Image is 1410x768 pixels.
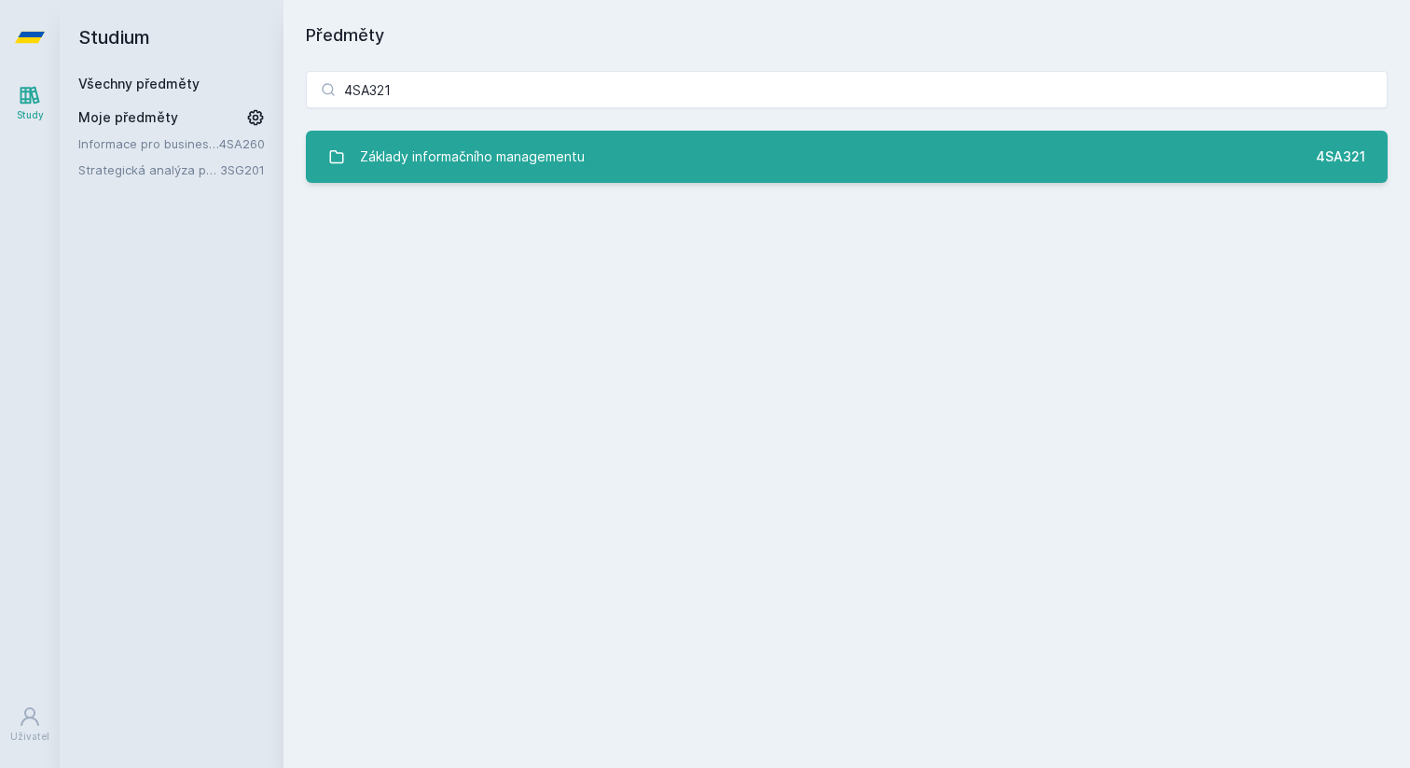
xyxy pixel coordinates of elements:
[306,131,1388,183] a: Základy informačního managementu 4SA321
[220,162,265,177] a: 3SG201
[78,161,220,179] a: Strategická analýza pro informatiky a statistiky
[4,696,56,753] a: Uživatel
[1316,147,1365,166] div: 4SA321
[78,76,200,91] a: Všechny předměty
[306,22,1388,49] h1: Předměty
[78,108,178,127] span: Moje předměty
[306,71,1388,108] input: Název nebo ident předmětu…
[360,138,585,175] div: Základy informačního managementu
[78,134,219,153] a: Informace pro business (v angličtině)
[219,136,265,151] a: 4SA260
[4,75,56,132] a: Study
[10,730,49,744] div: Uživatel
[17,108,44,122] div: Study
